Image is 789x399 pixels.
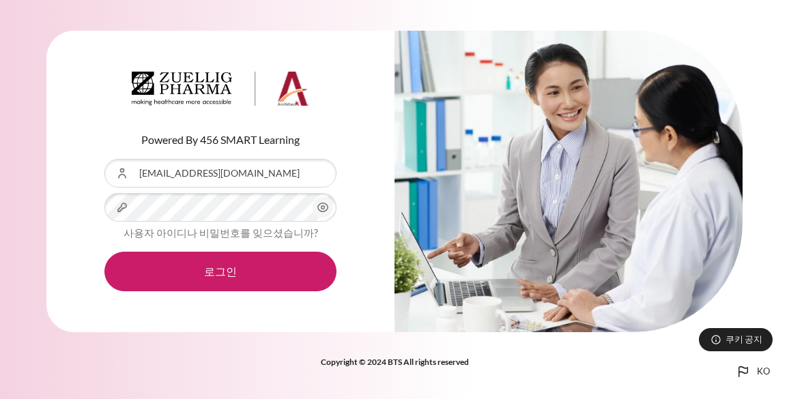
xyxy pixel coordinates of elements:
span: ko [757,365,770,379]
button: Languages [730,358,775,385]
button: 로그인 [104,252,336,291]
span: 쿠키 공지 [726,333,762,346]
p: Powered By 456 SMART Learning [104,132,336,148]
a: 사용자 아이디나 비밀번호를 잊으셨습니까? [124,226,318,239]
a: Architeck [132,72,309,111]
input: 사용자 아이디 [104,159,336,188]
button: 쿠키 공지 [699,328,773,351]
strong: Copyright © 2024 BTS All rights reserved [321,357,469,367]
img: Architeck [132,72,309,106]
